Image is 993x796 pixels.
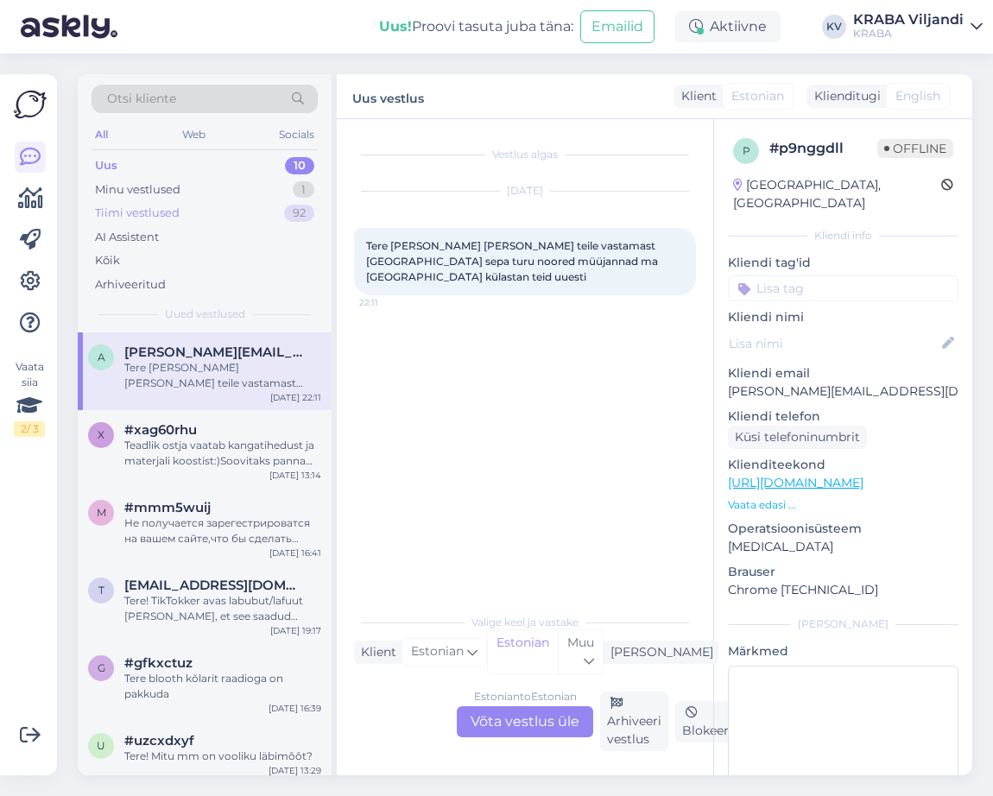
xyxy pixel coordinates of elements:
div: 92 [284,205,314,222]
p: [MEDICAL_DATA] [728,538,958,556]
p: Vaata edasi ... [728,497,958,513]
span: Estonian [731,87,784,105]
span: a [98,351,105,363]
span: Offline [877,139,953,158]
span: p [743,144,750,157]
div: Uus [95,157,117,174]
a: KRABA ViljandiKRABA [853,13,983,41]
div: Proovi tasuta juba täna: [379,16,573,37]
span: Muu [567,635,594,650]
span: thomaskristenk@gmail.com [124,578,304,593]
p: Kliendi nimi [728,308,958,326]
span: English [895,87,940,105]
div: [DATE] 16:39 [269,702,321,715]
div: Tere [PERSON_NAME] [PERSON_NAME] teile vastamast [GEOGRAPHIC_DATA] sepa turu noored müüjannad ma ... [124,360,321,391]
div: KRABA [853,27,964,41]
div: [DATE] 13:14 [269,469,321,482]
div: Blokeeri [675,701,739,742]
button: Emailid [580,10,655,43]
div: Socials [275,123,318,146]
input: Lisa nimi [729,334,939,353]
div: 2 / 3 [14,421,45,437]
div: Minu vestlused [95,181,180,199]
div: Klient [674,87,717,105]
div: Aktiivne [675,11,781,42]
p: Operatsioonisüsteem [728,520,958,538]
span: Uued vestlused [165,306,245,322]
div: Tere blooth kõlarit raadioga on pakkuda [124,671,321,702]
div: Не получается зарегестрироватся на вашем сайте,что бы сделать заказ [124,515,321,546]
p: Märkmed [728,642,958,660]
div: [DATE] 13:29 [269,764,321,777]
p: Chrome [TECHNICAL_ID] [728,581,958,599]
div: Kõik [95,252,120,269]
div: Vaata siia [14,359,45,437]
div: Estonian [488,630,558,674]
span: 22:11 [359,296,424,309]
label: Uus vestlus [352,85,424,108]
div: KV [822,15,846,39]
b: Uus! [379,18,412,35]
div: Küsi telefoninumbrit [728,426,867,449]
div: # p9nggdll [769,138,877,159]
span: x [98,428,104,441]
div: Vestlus algas [354,147,696,162]
a: [URL][DOMAIN_NAME] [728,475,863,490]
div: [PERSON_NAME] [728,616,958,632]
div: [DATE] [354,183,696,199]
div: [DATE] 19:17 [270,624,321,637]
div: All [92,123,111,146]
div: Web [179,123,209,146]
div: 1 [293,181,314,199]
input: Lisa tag [728,275,958,301]
p: Kliendi telefon [728,407,958,426]
div: 10 [285,157,314,174]
span: t [98,584,104,597]
div: Estonian to Estonian [474,689,577,704]
div: Tiimi vestlused [95,205,180,222]
span: #xag60rhu [124,422,197,438]
div: Arhiveeritud [95,276,166,294]
p: Brauser [728,563,958,581]
p: [PERSON_NAME][EMAIL_ADDRESS][DOMAIN_NAME] [728,382,958,401]
p: Kliendi tag'id [728,254,958,272]
div: Tere! TikTokker avas labubut/lafuut [PERSON_NAME], et see saadud Krabast. Kas võimalik ka see e-p... [124,593,321,624]
span: allan.matt19@gmail.com [124,344,304,360]
div: AI Assistent [95,229,159,246]
span: #gfkxctuz [124,655,193,671]
div: [DATE] 16:41 [269,546,321,559]
span: g [98,661,105,674]
span: #uzcxdxyf [124,733,194,749]
div: Valige keel ja vastake [354,615,696,630]
div: Teadlik ostja vaatab kangatihedust ja materjali koostist:)Soovitaks panna täpsemat infot kodulehe... [124,438,321,469]
div: KRABA Viljandi [853,13,964,27]
p: Kliendi email [728,364,958,382]
p: Klienditeekond [728,456,958,474]
div: Klienditugi [807,87,881,105]
div: [GEOGRAPHIC_DATA], [GEOGRAPHIC_DATA] [733,176,941,212]
span: Otsi kliente [107,90,176,108]
span: m [97,506,106,519]
span: u [97,739,105,752]
span: Estonian [411,642,464,661]
div: [DATE] 22:11 [270,391,321,404]
div: Kliendi info [728,228,958,243]
span: Tere [PERSON_NAME] [PERSON_NAME] teile vastamast [GEOGRAPHIC_DATA] sepa turu noored müüjannad ma ... [366,239,661,283]
div: Arhiveeri vestlus [600,692,668,751]
img: Askly Logo [14,88,47,121]
div: [PERSON_NAME] [604,643,713,661]
div: Tere! Mitu mm on vooliku läbimôôt? [124,749,321,764]
div: Võta vestlus üle [457,706,593,737]
span: #mmm5wuij [124,500,211,515]
div: Klient [354,643,396,661]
